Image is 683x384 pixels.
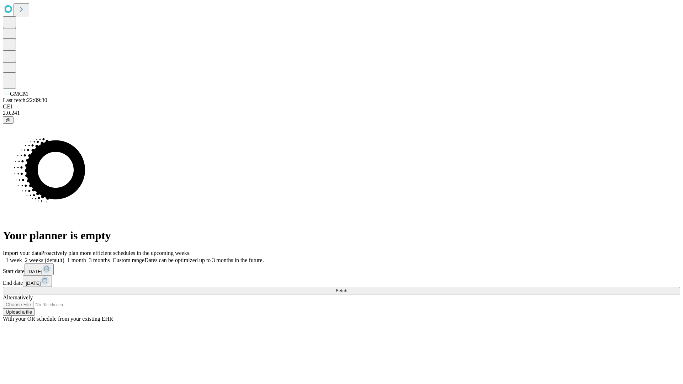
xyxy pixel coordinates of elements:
[3,103,680,110] div: GEI
[144,257,264,263] span: Dates can be optimized up to 3 months in the future.
[25,257,64,263] span: 2 weeks (default)
[3,110,680,116] div: 2.0.241
[6,257,22,263] span: 1 week
[335,288,347,293] span: Fetch
[3,97,47,103] span: Last fetch: 22:09:30
[3,116,14,124] button: @
[26,281,41,286] span: [DATE]
[3,275,680,287] div: End date
[10,91,28,97] span: GMCM
[6,117,11,123] span: @
[3,287,680,294] button: Fetch
[3,263,680,275] div: Start date
[3,229,680,242] h1: Your planner is empty
[3,308,35,316] button: Upload a file
[3,250,41,256] span: Import your data
[3,316,113,322] span: With your OR schedule from your existing EHR
[27,269,42,274] span: [DATE]
[67,257,86,263] span: 1 month
[3,294,33,300] span: Alternatively
[41,250,191,256] span: Proactively plan more efficient schedules in the upcoming weeks.
[23,275,52,287] button: [DATE]
[113,257,144,263] span: Custom range
[25,263,54,275] button: [DATE]
[89,257,110,263] span: 3 months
